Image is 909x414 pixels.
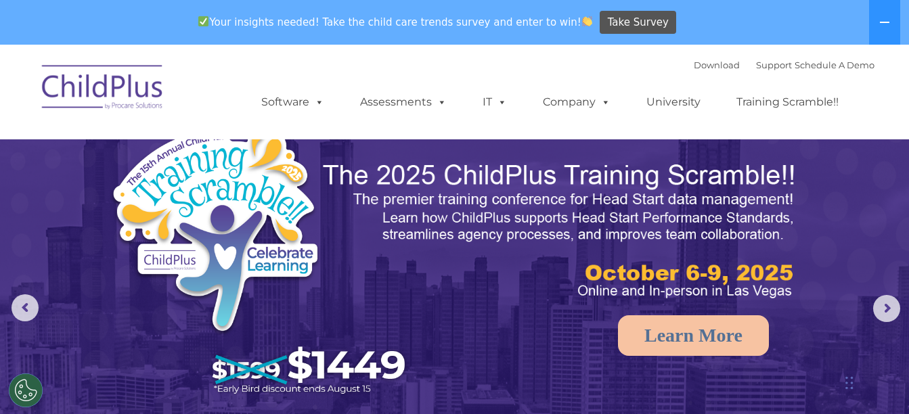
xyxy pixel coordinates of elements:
[188,145,246,155] span: Phone number
[795,60,874,70] a: Schedule A Demo
[600,11,676,34] a: Take Survey
[347,89,460,116] a: Assessments
[618,315,769,356] a: Learn More
[9,373,43,407] button: Cookies Settings
[694,60,874,70] font: |
[35,55,171,123] img: ChildPlus by Procare Solutions
[756,60,792,70] a: Support
[688,268,909,414] iframe: Chat Widget
[694,60,740,70] a: Download
[723,89,852,116] a: Training Scramble!!
[845,363,853,403] div: Drag
[198,16,208,26] img: ✅
[193,9,598,35] span: Your insights needed! Take the child care trends survey and enter to win!
[469,89,520,116] a: IT
[188,89,229,99] span: Last name
[529,89,624,116] a: Company
[633,89,714,116] a: University
[582,16,592,26] img: 👏
[608,11,669,34] span: Take Survey
[248,89,338,116] a: Software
